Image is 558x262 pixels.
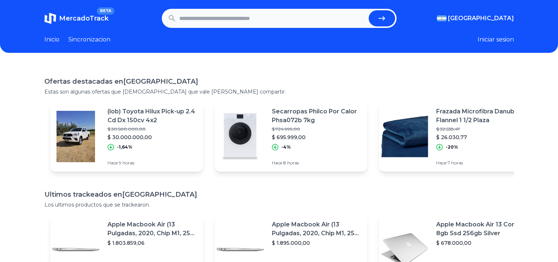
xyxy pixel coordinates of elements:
[44,76,514,87] h1: Ofertas destacadas en [GEOGRAPHIC_DATA]
[215,101,367,172] a: Featured imageSecarropas Philco Por Calor Phsa072b 7kg$ 724.999,00$ 695.999,00-4%Hace 8 horas
[272,220,361,238] p: Apple Macbook Air (13 Pulgadas, 2020, Chip M1, 256 Gb De Ssd, 8 Gb De Ram) - Plata
[478,35,514,44] button: Iniciar sesion
[215,111,266,162] img: Featured image
[436,239,526,247] p: $ 678.000,00
[117,144,132,150] p: -1,64%
[44,12,56,24] img: MercadoTrack
[44,35,59,44] a: Inicio
[50,111,102,162] img: Featured image
[44,189,514,200] h1: Ultimos trackeados en [GEOGRAPHIC_DATA]
[272,160,361,166] p: Hace 8 horas
[379,111,430,162] img: Featured image
[107,107,197,125] p: (lob) Toyota Hilux Pick-up 2.4 Cd Dx 150cv 4x2
[281,144,291,150] p: -4%
[44,88,514,95] p: Estas son algunas ofertas que [DEMOGRAPHIC_DATA] que vale [PERSON_NAME] compartir.
[436,160,526,166] p: Hace 7 horas
[50,101,203,172] a: Featured image(lob) Toyota Hilux Pick-up 2.4 Cd Dx 150cv 4x2$ 30.500.000,00$ 30.000.000,00-1,64%H...
[379,101,532,172] a: Featured imageFrazada Microfibra Danubio Flannel 1 1/2 Plaza$ 32.538,47$ 26.030,77-20%Hace 7 horas
[97,7,114,15] span: BETA
[437,14,514,23] button: [GEOGRAPHIC_DATA]
[107,126,197,132] p: $ 30.500.000,00
[44,201,514,208] p: Los ultimos productos que se trackearon.
[59,14,109,22] span: MercadoTrack
[272,134,361,141] p: $ 695.999,00
[436,220,526,238] p: Apple Macbook Air 13 Core I5 8gb Ssd 256gb Silver
[107,220,197,238] p: Apple Macbook Air (13 Pulgadas, 2020, Chip M1, 256 Gb De Ssd, 8 Gb De Ram) - Plata
[107,160,197,166] p: Hace 9 horas
[272,239,361,247] p: $ 1.895.000,00
[107,239,197,247] p: $ 1.803.859,06
[107,134,197,141] p: $ 30.000.000,00
[44,12,109,24] a: MercadoTrackBETA
[436,134,526,141] p: $ 26.030,77
[272,107,361,125] p: Secarropas Philco Por Calor Phsa072b 7kg
[446,144,458,150] p: -20%
[437,15,446,21] img: Argentina
[448,14,514,23] span: [GEOGRAPHIC_DATA]
[272,126,361,132] p: $ 724.999,00
[436,107,526,125] p: Frazada Microfibra Danubio Flannel 1 1/2 Plaza
[436,126,526,132] p: $ 32.538,47
[68,35,110,44] a: Sincronizacion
